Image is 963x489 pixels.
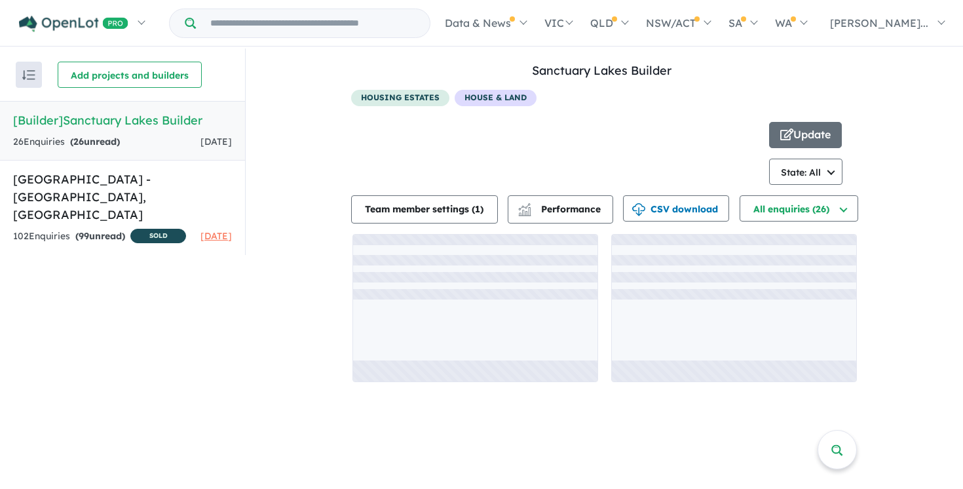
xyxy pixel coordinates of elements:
[508,195,613,224] button: Performance
[58,62,202,88] button: Add projects and builders
[532,63,671,78] a: Sanctuary Lakes Builder
[130,229,186,243] span: SOLD
[200,136,232,147] span: [DATE]
[475,203,480,215] span: 1
[200,230,232,242] span: [DATE]
[70,136,120,147] strong: ( unread)
[740,195,858,222] button: All enquiries (26)
[520,203,601,215] span: Performance
[79,230,89,242] span: 99
[198,9,427,37] input: Try estate name, suburb, builder or developer
[351,90,449,106] span: housing estates
[73,136,84,147] span: 26
[632,203,645,216] img: download icon
[22,70,35,80] img: sort.svg
[13,134,120,150] div: 26 Enquir ies
[13,170,232,224] h5: [GEOGRAPHIC_DATA] - [GEOGRAPHIC_DATA] , [GEOGRAPHIC_DATA]
[830,16,928,29] span: [PERSON_NAME]...
[769,159,843,185] button: State: All
[19,16,128,32] img: Openlot PRO Logo White
[13,111,232,129] h5: [Builder] Sanctuary Lakes Builder
[75,230,125,242] strong: ( unread)
[455,90,537,106] span: House & Land
[13,229,186,245] div: 102 Enquir ies
[623,195,729,222] button: CSV download
[518,207,531,216] img: bar-chart.svg
[769,122,842,148] button: Update
[351,195,498,224] button: Team member settings (1)
[518,203,530,210] img: line-chart.svg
